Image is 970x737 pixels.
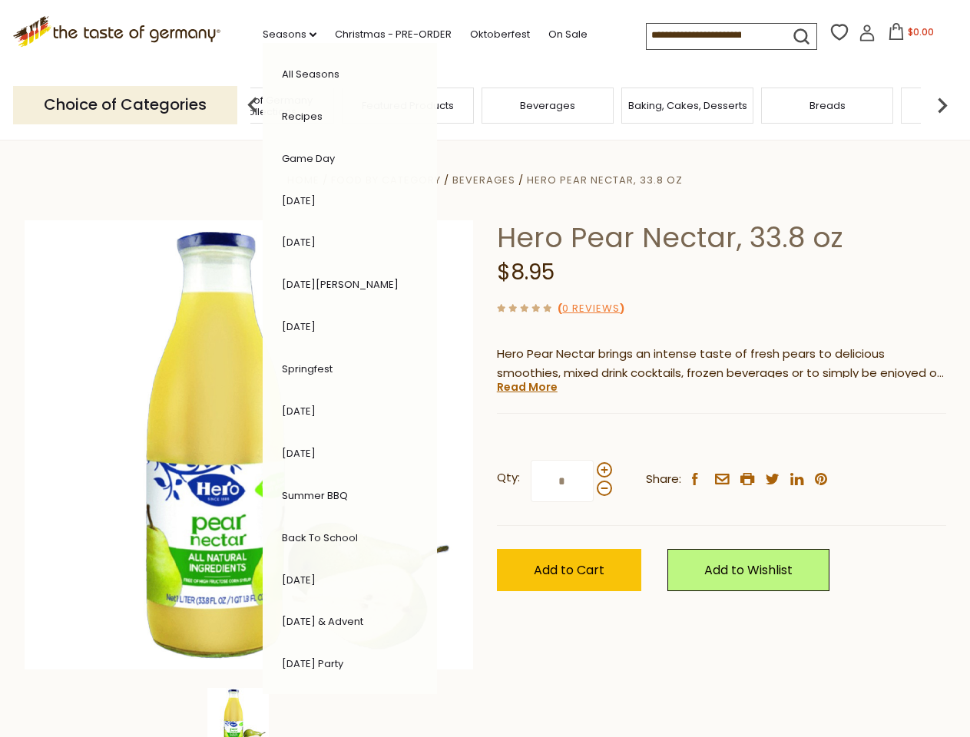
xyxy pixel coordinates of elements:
[527,173,683,187] a: Hero Pear Nectar, 33.8 oz
[282,362,333,376] a: Springfest
[25,220,474,669] img: Hero Pear Nectar, 33.8 oz
[562,301,620,317] a: 0 Reviews
[497,379,558,395] a: Read More
[282,193,316,208] a: [DATE]
[497,257,555,287] span: $8.95
[282,67,339,81] a: All Seasons
[282,235,316,250] a: [DATE]
[282,530,358,545] a: Back to School
[497,549,641,591] button: Add to Cart
[282,446,316,461] a: [DATE]
[520,100,575,111] a: Beverages
[282,573,316,587] a: [DATE]
[531,460,594,502] input: Qty:
[282,109,323,124] a: Recipes
[646,470,681,489] span: Share:
[335,26,452,43] a: Christmas - PRE-ORDER
[282,656,343,671] a: [DATE] Party
[548,26,588,43] a: On Sale
[497,468,520,487] strong: Qty:
[470,26,530,43] a: Oktoberfest
[452,173,515,187] a: Beverages
[558,301,624,316] span: ( )
[497,220,946,255] h1: Hero Pear Nectar, 33.8 oz
[282,277,399,292] a: [DATE][PERSON_NAME]
[282,319,316,334] a: [DATE]
[282,488,348,503] a: Summer BBQ
[282,151,335,166] a: Game Day
[534,561,604,579] span: Add to Cart
[263,26,316,43] a: Seasons
[628,100,747,111] a: Baking, Cakes, Desserts
[879,23,944,46] button: $0.00
[282,614,363,629] a: [DATE] & Advent
[809,100,846,111] a: Breads
[497,345,946,383] p: Hero Pear Nectar brings an intense taste of fresh pears to delicious smoothies, mixed drink cockt...
[667,549,829,591] a: Add to Wishlist
[237,90,268,121] img: previous arrow
[282,404,316,418] a: [DATE]
[13,86,237,124] p: Choice of Categories
[908,25,934,38] span: $0.00
[927,90,958,121] img: next arrow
